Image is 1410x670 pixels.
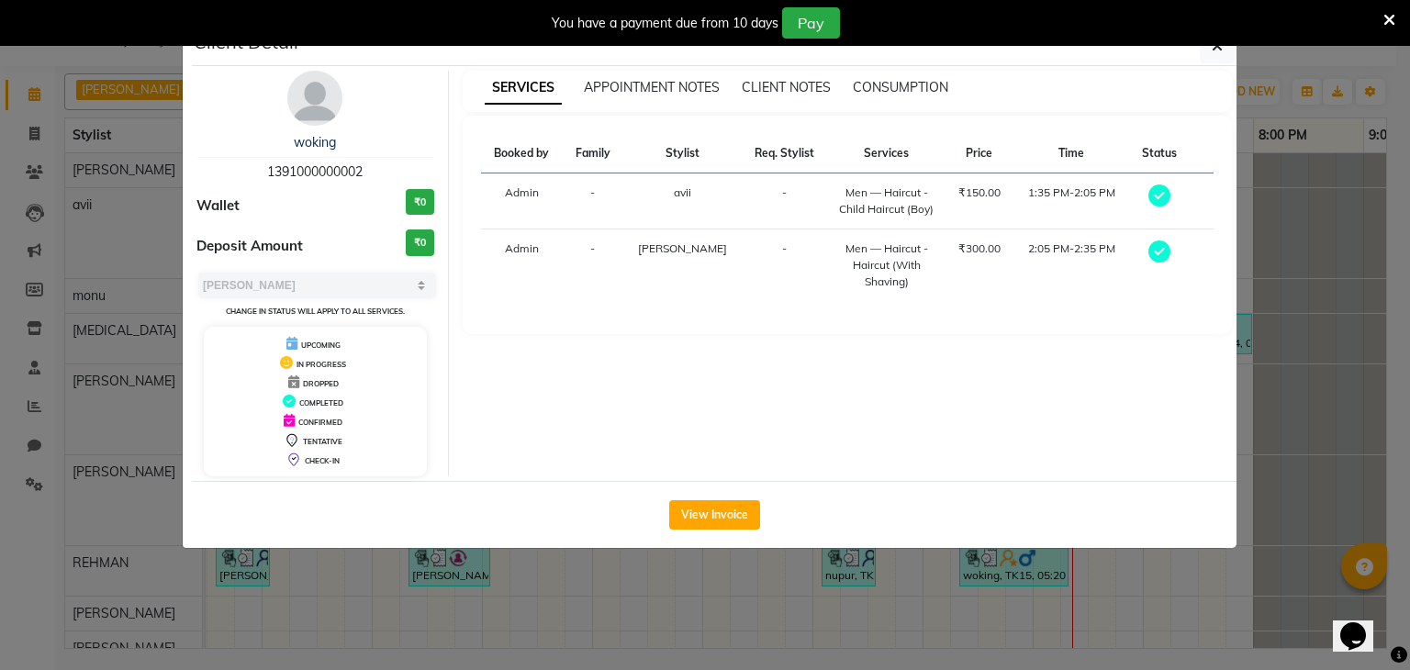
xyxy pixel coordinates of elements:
span: [PERSON_NAME] [638,241,727,255]
td: - [563,173,623,229]
a: woking [294,134,336,151]
th: Booked by [481,134,563,173]
span: COMPLETED [299,398,343,408]
div: Men — Haircut - Child Haircut (Boy) [839,184,934,218]
td: 1:35 PM-2:05 PM [1013,173,1130,229]
th: Req. Stylist [741,134,828,173]
th: Services [828,134,946,173]
span: TENTATIVE [303,437,342,446]
span: 1391000000002 [267,163,363,180]
h3: ₹0 [406,189,434,216]
span: SERVICES [485,72,562,105]
td: - [741,173,828,229]
td: - [563,229,623,302]
th: Family [563,134,623,173]
iframe: chat widget [1333,597,1392,652]
div: ₹300.00 [957,240,1002,257]
td: - [741,229,828,302]
span: CONSUMPTION [853,79,948,95]
div: ₹150.00 [957,184,1002,201]
span: UPCOMING [301,341,341,350]
th: Status [1130,134,1191,173]
span: IN PROGRESS [297,360,346,369]
th: Time [1013,134,1130,173]
span: CHECK-IN [305,456,340,465]
th: Price [946,134,1013,173]
td: 2:05 PM-2:35 PM [1013,229,1130,302]
span: avii [674,185,691,199]
span: Deposit Amount [196,236,303,257]
span: DROPPED [303,379,339,388]
span: Wallet [196,195,240,217]
span: CONFIRMED [298,418,342,427]
span: APPOINTMENT NOTES [584,79,720,95]
button: View Invoice [669,500,760,530]
div: Men — Haircut - Haircut (With Shaving) [839,240,934,290]
span: CLIENT NOTES [742,79,831,95]
td: Admin [481,229,563,302]
th: Stylist [623,134,742,173]
h3: ₹0 [406,229,434,256]
button: Pay [782,7,840,39]
td: Admin [481,173,563,229]
img: avatar [287,71,342,126]
small: Change in status will apply to all services. [226,307,405,316]
div: You have a payment due from 10 days [552,14,778,33]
